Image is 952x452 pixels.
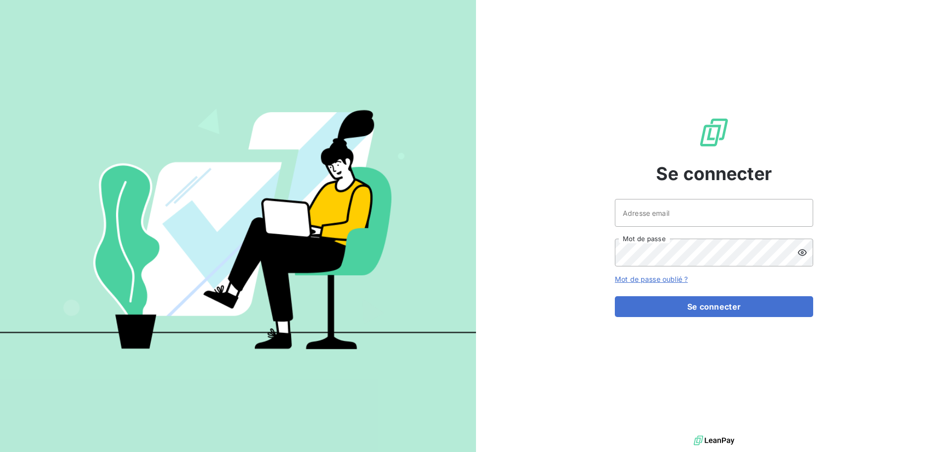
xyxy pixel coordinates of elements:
span: Se connecter [656,160,772,187]
input: placeholder [615,199,813,227]
a: Mot de passe oublié ? [615,275,688,283]
img: logo [694,433,734,448]
img: Logo LeanPay [698,117,730,148]
button: Se connecter [615,296,813,317]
